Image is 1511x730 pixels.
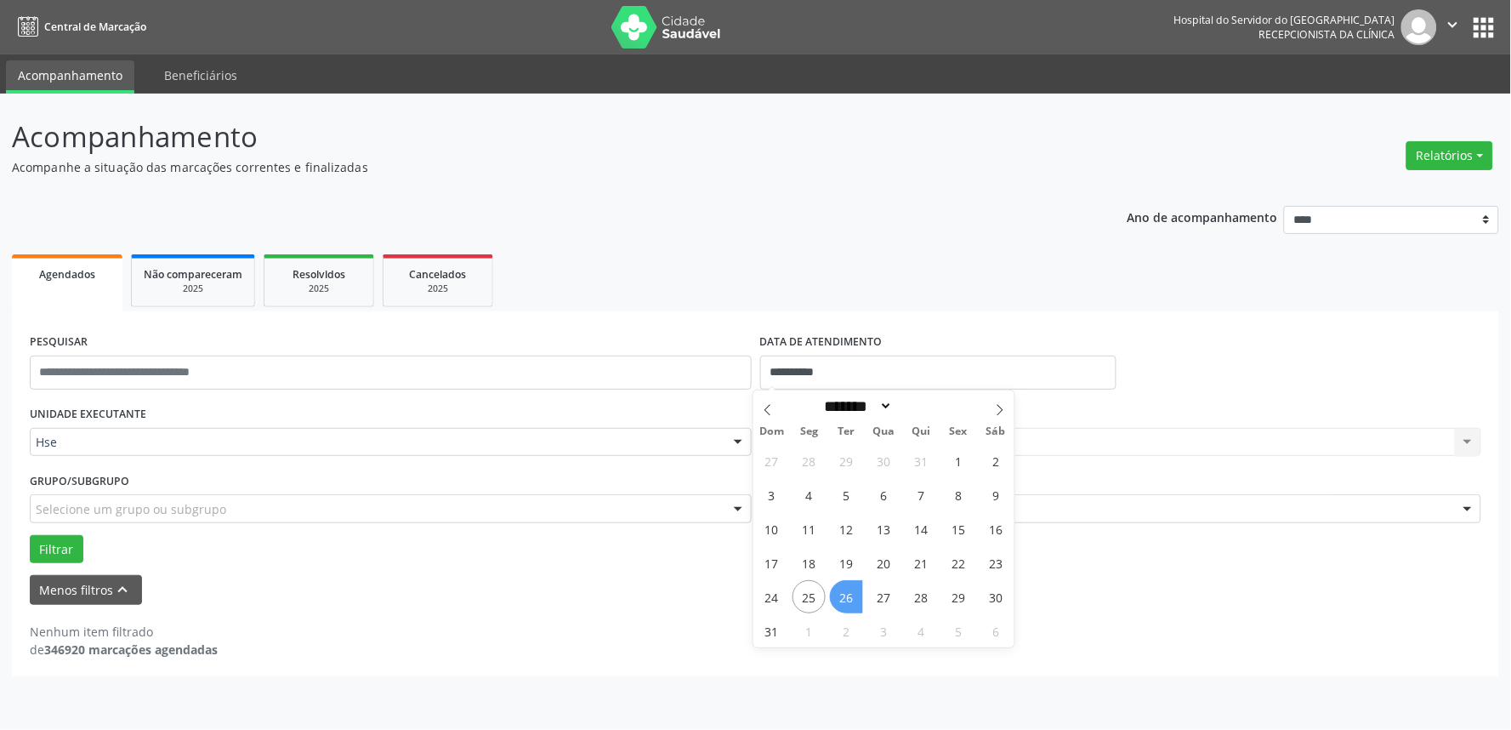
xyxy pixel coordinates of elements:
[144,282,242,295] div: 2025
[792,444,826,477] span: Julho 28, 2025
[760,329,883,356] label: DATA DE ATENDIMENTO
[902,426,940,437] span: Qui
[792,512,826,545] span: Agosto 11, 2025
[792,614,826,647] span: Setembro 1, 2025
[830,580,863,613] span: Agosto 26, 2025
[828,426,866,437] span: Ter
[276,282,361,295] div: 2025
[1401,9,1437,45] img: img
[30,623,218,641] div: Nenhum item filtrado
[830,444,863,477] span: Julho 29, 2025
[12,158,1053,176] p: Acompanhe a situação das marcações correntes e finalizadas
[1469,13,1499,43] button: apps
[12,13,146,41] a: Central de Marcação
[395,282,480,295] div: 2025
[1259,27,1395,42] span: Recepcionista da clínica
[980,580,1013,613] span: Agosto 30, 2025
[893,397,949,415] input: Year
[791,426,828,437] span: Seg
[1437,9,1469,45] button: 
[980,478,1013,511] span: Agosto 9, 2025
[980,614,1013,647] span: Setembro 6, 2025
[792,546,826,579] span: Agosto 18, 2025
[942,444,975,477] span: Agosto 1, 2025
[867,580,900,613] span: Agosto 27, 2025
[1174,13,1395,27] div: Hospital do Servidor do [GEOGRAPHIC_DATA]
[755,546,788,579] span: Agosto 17, 2025
[867,444,900,477] span: Julho 30, 2025
[867,512,900,545] span: Agosto 13, 2025
[942,614,975,647] span: Setembro 5, 2025
[942,512,975,545] span: Agosto 15, 2025
[39,267,95,282] span: Agendados
[867,614,900,647] span: Setembro 3, 2025
[830,546,863,579] span: Agosto 19, 2025
[114,580,133,599] i: keyboard_arrow_up
[1406,141,1493,170] button: Relatórios
[12,116,1053,158] p: Acompanhamento
[905,512,938,545] span: Agosto 14, 2025
[942,546,975,579] span: Agosto 22, 2025
[753,426,791,437] span: Dom
[942,580,975,613] span: Agosto 29, 2025
[830,512,863,545] span: Agosto 12, 2025
[905,580,938,613] span: Agosto 28, 2025
[980,444,1013,477] span: Agosto 2, 2025
[905,546,938,579] span: Agosto 21, 2025
[867,546,900,579] span: Agosto 20, 2025
[410,267,467,282] span: Cancelados
[819,397,894,415] select: Month
[1128,206,1278,227] p: Ano de acompanhamento
[152,60,249,90] a: Beneficiários
[6,60,134,94] a: Acompanhamento
[30,535,83,564] button: Filtrar
[36,434,717,451] span: Hse
[755,478,788,511] span: Agosto 3, 2025
[766,500,1447,517] span: #00044 - Ortopedia
[755,614,788,647] span: Agosto 31, 2025
[30,402,146,428] label: UNIDADE EXECUTANTE
[36,500,226,518] span: Selecione um grupo ou subgrupo
[867,478,900,511] span: Agosto 6, 2025
[44,642,218,658] strong: 346920 marcações agendadas
[44,20,146,34] span: Central de Marcação
[755,512,788,545] span: Agosto 10, 2025
[905,478,938,511] span: Agosto 7, 2025
[980,512,1013,545] span: Agosto 16, 2025
[30,641,218,659] div: de
[942,478,975,511] span: Agosto 8, 2025
[1444,15,1463,34] i: 
[792,580,826,613] span: Agosto 25, 2025
[293,267,345,282] span: Resolvidos
[792,478,826,511] span: Agosto 4, 2025
[830,478,863,511] span: Agosto 5, 2025
[30,575,142,605] button: Menos filtroskeyboard_arrow_up
[866,426,903,437] span: Qua
[755,444,788,477] span: Julho 27, 2025
[905,614,938,647] span: Setembro 4, 2025
[830,614,863,647] span: Setembro 2, 2025
[980,546,1013,579] span: Agosto 23, 2025
[940,426,977,437] span: Sex
[905,444,938,477] span: Julho 31, 2025
[30,329,88,356] label: PESQUISAR
[30,468,129,494] label: Grupo/Subgrupo
[755,580,788,613] span: Agosto 24, 2025
[144,267,242,282] span: Não compareceram
[977,426,1014,437] span: Sáb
